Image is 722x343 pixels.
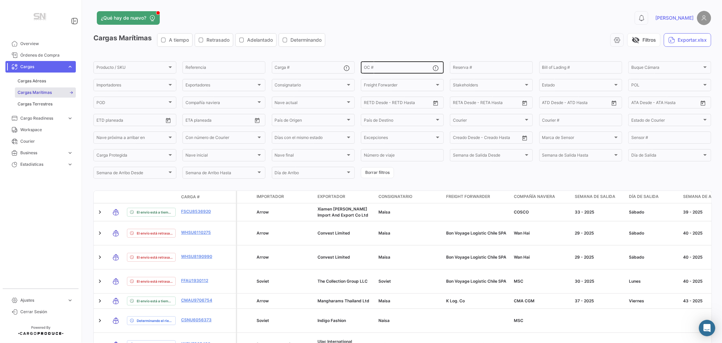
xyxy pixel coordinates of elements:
span: Cargas Aéreas [18,78,46,84]
button: Borrar filtros [361,167,394,178]
a: Overview [5,38,76,49]
input: ATA Hasta [657,101,689,106]
span: Buque Cámara [631,66,702,71]
button: Determinando [279,34,325,46]
datatable-header-cell: Estado de Envio [124,194,178,200]
span: visibility_off [632,36,640,44]
input: Creado Hasta [485,136,517,141]
a: CMAU9706754 [181,297,216,303]
span: Soviet [257,318,269,323]
h3: Cargas Marítimas [93,33,327,47]
datatable-header-cell: Importador [254,191,315,203]
span: Estadísticas [20,161,64,167]
button: Open calendar [520,133,530,143]
span: Bon Voyage Logistic Chile SPA [446,230,506,236]
span: Importadores [96,84,167,88]
a: Cargas Aéreas [15,76,76,86]
span: Con número de Courier [185,136,256,141]
a: Órdenes de Compra [5,49,76,61]
span: Exportadores [185,84,256,88]
a: Cargas Terrestres [15,99,76,109]
span: Soviet [378,279,391,284]
span: Cargas [20,64,64,70]
span: expand_more [67,64,73,70]
span: Semana de Salida [575,194,615,200]
span: Nave inicial [185,154,256,159]
span: Adelantado [247,37,273,43]
a: FSCU8536920 [181,208,216,215]
div: Abrir Intercom Messenger [699,320,715,336]
span: País de Origen [275,119,346,123]
input: Desde [364,101,376,106]
span: Freight Forwarder [364,84,435,88]
input: ATA Desde [631,101,652,106]
span: Determinando el riesgo ... [137,318,173,323]
input: ATD Hasta [568,101,600,106]
span: Naisa [378,318,390,323]
datatable-header-cell: Carga Protegida [237,191,254,203]
span: Día de Arribo [275,171,346,176]
a: WHSU6110275 [181,229,216,236]
span: Courier [453,119,524,123]
span: Arrow [257,209,269,215]
span: Retrasado [206,37,229,43]
div: 37 - 2025 [575,298,623,304]
span: El envío está retrasado. [137,255,173,260]
span: Semana de Arribo Hasta [185,171,256,176]
span: expand_more [67,150,73,156]
span: Workspace [20,127,73,133]
input: Hasta [113,119,146,123]
div: 29 - 2025 [575,254,623,260]
span: Xiamen Jianxin Import And Export Co Ltd [318,206,368,218]
datatable-header-cell: Semana de Salida [572,191,626,203]
span: Arrow [257,230,269,236]
span: Freight Forwarder [446,194,490,200]
span: El envío está a tiempo. [137,298,173,304]
a: Expand/Collapse Row [96,317,103,324]
span: Nave actual [275,101,346,106]
a: CSNU6056373 [181,317,216,323]
span: Maisa [378,230,390,236]
div: Sábado [629,254,678,260]
span: COSCO [514,209,529,215]
span: Días con el mismo estado [275,136,346,141]
button: Exportar.xlsx [664,33,711,47]
a: Expand/Collapse Row [96,278,103,285]
span: Ajustes [20,297,64,303]
input: Hasta [470,101,502,106]
span: Bon Voyage Logistic Chile SPA [446,279,506,284]
input: Desde [185,119,198,123]
span: A tiempo [169,37,189,43]
datatable-header-cell: Consignatario [376,191,443,203]
a: Expand/Collapse Row [96,230,103,237]
span: Bon Voyage Logistic Chile SPA [446,255,506,260]
span: Compañía naviera [185,101,256,106]
datatable-header-cell: Carga # [178,191,219,203]
button: Open calendar [163,115,173,125]
div: Lunes [629,278,678,284]
span: Importador [257,194,284,200]
span: Consignatario [378,194,412,200]
span: El envío está a tiempo. [137,209,173,215]
span: expand_more [67,161,73,167]
span: Convest Limited [318,230,350,236]
span: Semana de Arribo Desde [96,171,167,176]
span: Maisa [378,255,390,260]
span: Maisa [378,298,390,303]
span: El envío está retrasado. [137,230,173,236]
button: A tiempo [157,34,192,46]
span: Arrow [257,255,269,260]
span: Estado de Courier [631,119,702,123]
span: Exportador [318,194,345,200]
span: Stakeholders [453,84,524,88]
span: Indigo Fashion [318,318,346,323]
div: 30 - 2025 [575,278,623,284]
span: expand_more [67,115,73,121]
span: Arrow [257,298,269,303]
span: CMA CGM [514,298,534,303]
input: Desde [96,119,109,123]
span: Nave próxima a arribar en [96,136,167,141]
button: Open calendar [609,98,619,108]
span: Marca de Sensor [542,136,613,141]
button: Adelantado [236,34,276,46]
